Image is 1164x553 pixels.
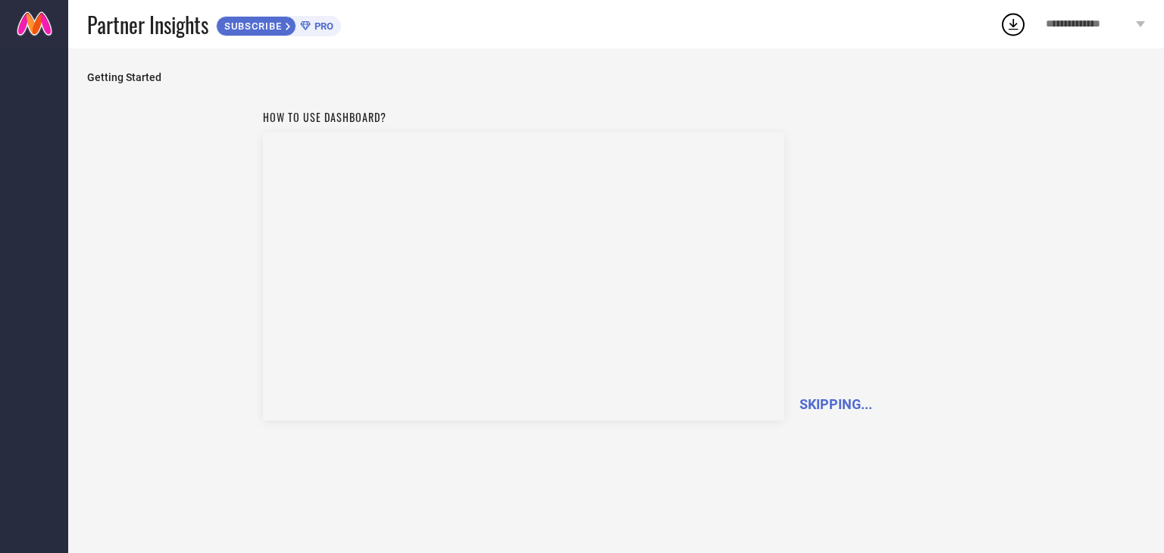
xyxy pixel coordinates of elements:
a: SUBSCRIBEPRO [216,12,341,36]
span: SKIPPING... [799,396,872,412]
span: Partner Insights [87,9,208,40]
span: PRO [311,20,333,32]
span: SUBSCRIBE [217,20,286,32]
h1: How to use dashboard? [263,109,784,125]
iframe: Workspace Section [263,133,784,420]
span: Getting Started [87,71,1145,83]
div: Open download list [1000,11,1027,38]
